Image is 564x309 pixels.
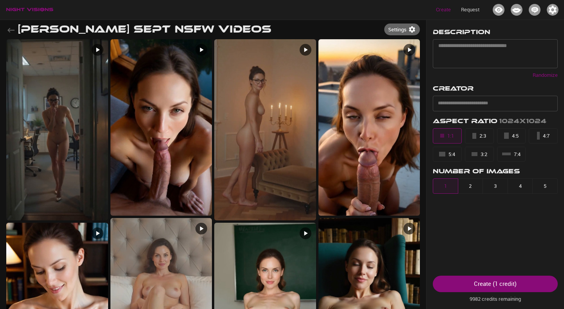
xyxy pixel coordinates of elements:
button: 5 [532,178,558,194]
img: Icon [493,4,504,16]
div: 2:3 [472,131,486,140]
div: 5:4 [439,150,455,159]
div: 7:4 [502,150,521,159]
img: Icon [529,4,540,16]
img: Icon [547,4,559,16]
button: Icon [508,2,526,18]
h3: Number of Images [433,168,558,178]
div: Create ( 1 credit ) [474,278,517,289]
button: 1:1 [433,128,462,144]
button: Icon [526,2,544,18]
div: 3:2 [472,150,487,159]
h3: 1024x1024 [499,118,546,128]
p: Create [436,6,451,14]
button: 4:5 [497,128,526,144]
img: V-6 - Fawks Sept NSFW Videos [318,39,420,216]
div: 4:5 [504,131,519,140]
h1: [PERSON_NAME] Sept NSFW Videos [18,24,271,35]
a: Collabs [526,6,544,13]
button: 3 [483,178,508,194]
button: 7:4 [497,147,526,162]
button: 2 [458,178,483,194]
p: Randomize [533,71,558,79]
img: V-7 - Fawks Sept NSFW Videos [214,39,316,220]
button: Icon [490,2,508,18]
img: V-9 - Fawks Sept NSFW Videos [6,39,108,220]
button: Create (1 credit) [433,276,558,292]
button: 4:7 [529,128,558,144]
div: 1:1 [440,131,454,140]
img: V-8 - Fawks Sept NSFW Videos [110,39,212,216]
a: Projects [490,6,508,13]
button: 5:4 [433,147,462,162]
a: Creators [508,6,526,13]
h3: Creator [433,85,474,96]
button: 1 [433,178,458,194]
button: 2:3 [465,128,494,144]
button: Settings [384,24,420,36]
button: 4 [508,178,533,194]
button: Icon [544,2,562,18]
p: Request [461,6,479,14]
img: logo [6,8,53,12]
h3: Description [433,29,490,39]
p: 9982 credits remaining [433,292,558,303]
img: Icon [511,4,522,16]
h3: Aspect Ratio [433,118,499,128]
button: 3:2 [465,147,494,162]
div: 4:7 [537,131,550,140]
